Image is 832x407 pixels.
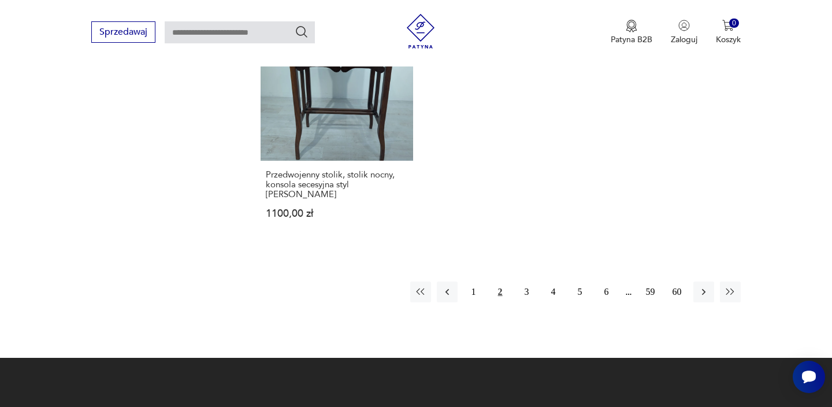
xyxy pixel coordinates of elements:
h3: Przedwojenny stolik, stolik nocny, konsola secesyjna styl [PERSON_NAME] [266,170,407,199]
div: 0 [729,18,739,28]
p: Patyna B2B [611,34,652,45]
button: 60 [667,282,688,302]
img: Patyna - sklep z meblami i dekoracjami vintage [403,14,438,49]
button: 0Koszyk [716,20,741,45]
button: 5 [570,282,590,302]
button: 4 [543,282,564,302]
button: 59 [640,282,661,302]
a: Przedwojenny stolik, stolik nocny, konsola secesyjna styl Ludwika XVPrzedwojenny stolik, stolik n... [261,9,413,241]
a: Sprzedawaj [91,29,155,37]
button: 3 [517,282,537,302]
button: 1 [463,282,484,302]
a: Ikona medaluPatyna B2B [611,20,652,45]
iframe: Smartsupp widget button [793,361,825,393]
img: Ikona medalu [626,20,637,32]
button: 2 [490,282,511,302]
button: Szukaj [295,25,309,39]
img: Ikonka użytkownika [678,20,690,31]
button: 6 [596,282,617,302]
button: Sprzedawaj [91,21,155,43]
p: 1100,00 zł [266,209,407,219]
img: Ikona koszyka [722,20,734,31]
button: Zaloguj [671,20,697,45]
p: Zaloguj [671,34,697,45]
button: Patyna B2B [611,20,652,45]
p: Koszyk [716,34,741,45]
